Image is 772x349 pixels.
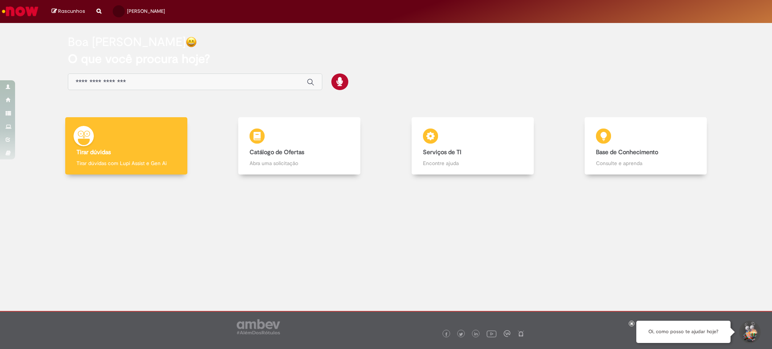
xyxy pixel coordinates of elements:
img: logo_footer_linkedin.png [474,332,478,337]
a: Tirar dúvidas Tirar dúvidas com Lupi Assist e Gen Ai [40,117,213,175]
a: Rascunhos [52,8,85,15]
a: Base de Conhecimento Consulte e aprenda [559,117,733,175]
span: [PERSON_NAME] [127,8,165,14]
img: logo_footer_naosei.png [518,330,524,337]
b: Serviços de TI [423,148,461,156]
h2: Boa [PERSON_NAME] [68,35,186,49]
b: Base de Conhecimento [596,148,658,156]
img: logo_footer_workplace.png [504,330,510,337]
img: ServiceNow [1,4,40,19]
p: Consulte e aprenda [596,159,695,167]
p: Abra uma solicitação [250,159,349,167]
button: Iniciar Conversa de Suporte [738,321,761,343]
img: logo_footer_youtube.png [487,329,496,338]
h2: O que você procura hoje? [68,52,705,66]
img: happy-face.png [186,37,197,47]
b: Tirar dúvidas [77,148,111,156]
a: Catálogo de Ofertas Abra uma solicitação [213,117,386,175]
img: logo_footer_twitter.png [459,332,463,336]
span: Rascunhos [58,8,85,15]
p: Encontre ajuda [423,159,522,167]
div: Oi, como posso te ajudar hoje? [636,321,731,343]
img: logo_footer_ambev_rotulo_gray.png [237,319,280,334]
b: Catálogo de Ofertas [250,148,304,156]
a: Serviços de TI Encontre ajuda [386,117,559,175]
img: logo_footer_facebook.png [444,332,448,336]
p: Tirar dúvidas com Lupi Assist e Gen Ai [77,159,176,167]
